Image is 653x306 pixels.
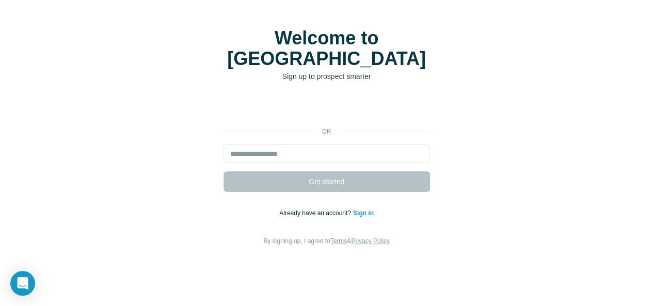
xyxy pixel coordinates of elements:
a: Terms [330,237,347,245]
iframe: Sign in with Google Button [218,97,435,120]
p: or [310,127,343,136]
a: Privacy Policy [351,237,390,245]
a: Sign in [353,210,374,217]
div: Open Intercom Messenger [10,271,35,296]
p: Sign up to prospect smarter [224,71,430,82]
span: Already have an account? [279,210,353,217]
span: By signing up, I agree to & [263,237,390,245]
h1: Welcome to [GEOGRAPHIC_DATA] [224,28,430,69]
